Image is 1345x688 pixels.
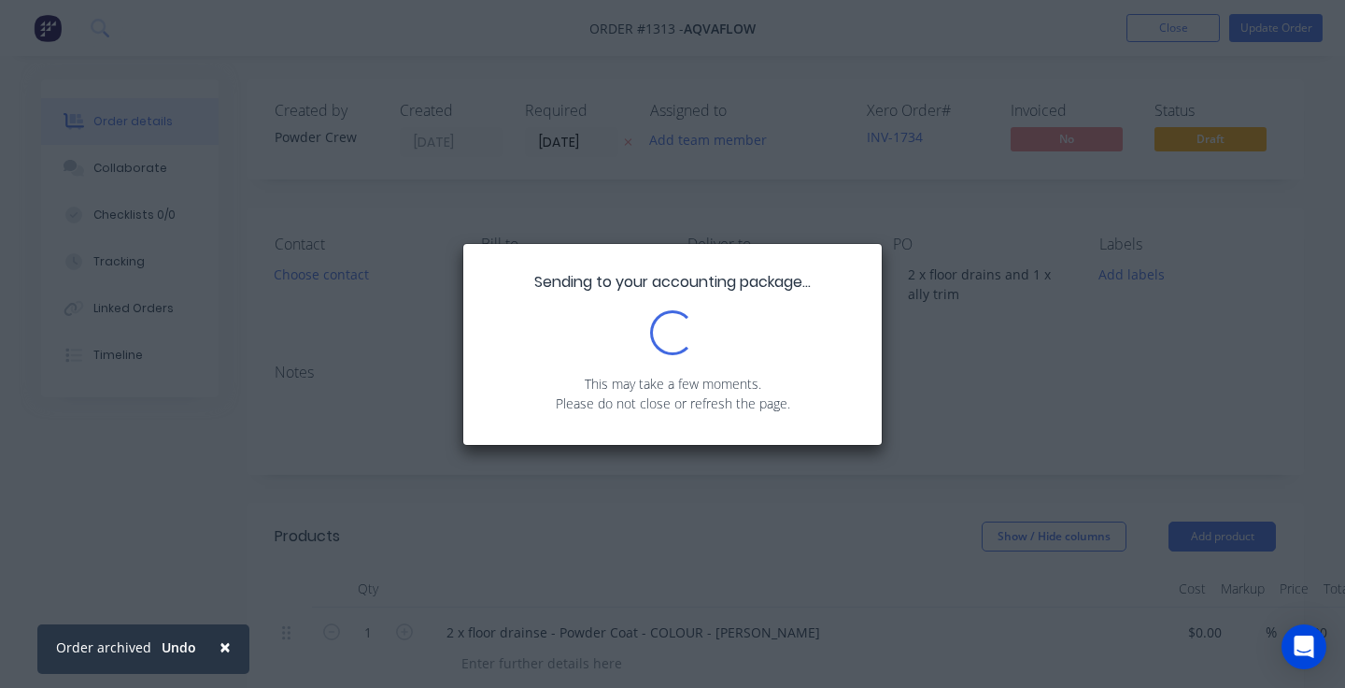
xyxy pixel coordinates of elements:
[1281,624,1326,669] div: Open Intercom Messenger
[56,638,151,657] div: Order archived
[201,624,249,669] button: Close
[491,374,854,394] p: This may take a few moments.
[534,271,811,293] span: Sending to your accounting package...
[491,394,854,413] p: Please do not close or refresh the page.
[219,634,231,660] span: ×
[151,634,206,662] button: Undo
[64,627,559,647] div: Error while updating invoice in Xero: Invoice not of valid status for modification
